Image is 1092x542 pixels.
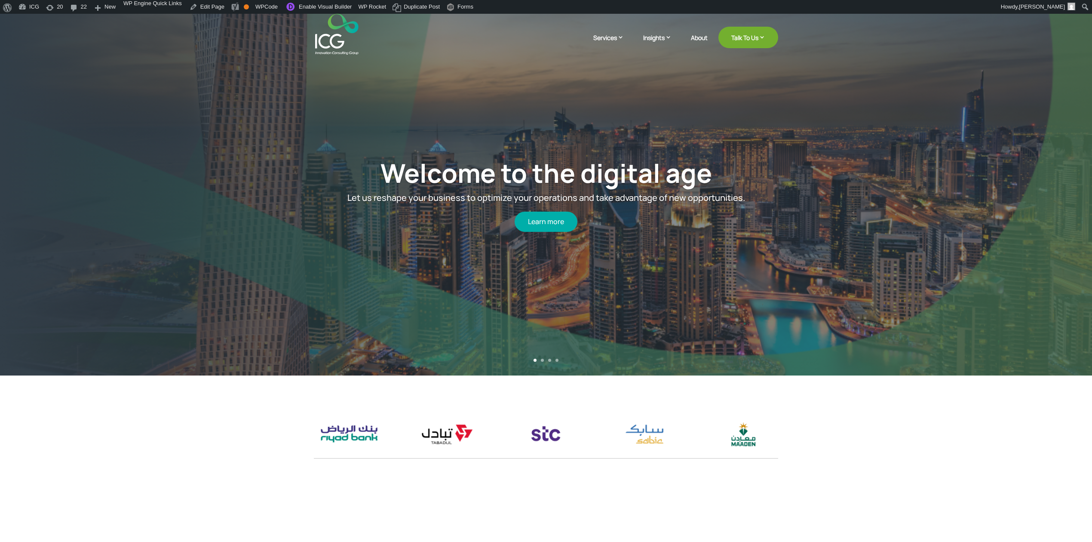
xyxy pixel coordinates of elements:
img: sabic logo [610,419,680,449]
span: 22 [81,3,87,17]
a: 2 [541,359,544,362]
img: ICG [315,14,359,55]
a: Learn more [515,212,577,232]
a: About [691,34,708,55]
span: [PERSON_NAME] [1019,3,1065,10]
img: tabadul logo [412,419,482,449]
img: riyad bank [314,419,384,449]
iframe: Chat Widget [949,449,1092,542]
a: Insights [643,33,680,55]
img: stc logo [511,419,581,449]
a: 1 [534,359,537,362]
span: New [104,3,116,17]
div: 8 / 17 [610,419,680,449]
div: 5 / 17 [314,419,384,449]
span: Duplicate Post [404,3,440,17]
div: OK [244,4,249,9]
span: Let us reshape your business to optimize your operations and take advantage of new opportunities. [347,192,745,203]
a: Services [593,33,632,55]
div: 9 / 17 [708,419,778,449]
div: 7 / 17 [511,419,581,449]
a: 4 [555,359,558,362]
a: Welcome to the digital age [380,155,712,191]
div: 6 / 17 [412,419,482,449]
a: Talk To Us [718,27,778,48]
img: maaden logo [708,419,778,449]
a: 3 [548,359,551,362]
span: 20 [57,3,63,17]
span: Forms [457,3,473,17]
